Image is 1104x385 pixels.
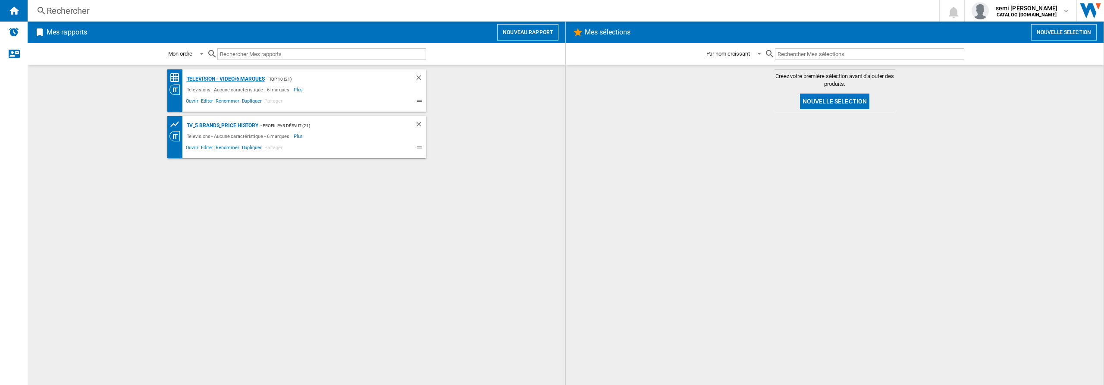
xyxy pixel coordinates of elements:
[214,144,240,154] span: Renommer
[169,72,185,83] div: Matrice des prix
[258,120,397,131] div: - Profil par défaut (21)
[775,48,964,60] input: Rechercher Mes sélections
[294,131,304,141] span: Plus
[241,144,263,154] span: Dupliquer
[47,5,917,17] div: Rechercher
[972,2,989,19] img: profile.jpg
[9,27,19,37] img: alerts-logo.svg
[800,94,870,109] button: Nouvelle selection
[168,50,192,57] div: Mon ordre
[200,97,214,107] span: Editer
[217,48,426,60] input: Rechercher Mes rapports
[775,72,895,88] span: Créez votre première sélection avant d'ajouter des produits.
[263,97,284,107] span: Partager
[265,74,398,85] div: - Top 10 (21)
[241,97,263,107] span: Dupliquer
[169,119,185,130] div: Tableau des prix des produits
[1031,24,1097,41] button: Nouvelle selection
[583,24,632,41] h2: Mes sélections
[294,85,304,95] span: Plus
[185,85,294,95] div: Televisions - Aucune caractéristique - 6 marques
[497,24,558,41] button: Nouveau rapport
[214,97,240,107] span: Renommer
[169,85,185,95] div: Vision Catégorie
[185,120,259,131] div: TV_5 Brands_Price History
[415,74,426,85] div: Supprimer
[185,144,200,154] span: Ouvrir
[185,74,265,85] div: Television - video/6 marques
[45,24,89,41] h2: Mes rapports
[415,120,426,131] div: Supprimer
[706,50,750,57] div: Par nom croissant
[996,4,1058,13] span: semi [PERSON_NAME]
[997,12,1057,18] b: CATALOG [DOMAIN_NAME]
[263,144,284,154] span: Partager
[185,97,200,107] span: Ouvrir
[185,131,294,141] div: Televisions - Aucune caractéristique - 6 marques
[169,131,185,141] div: Vision Catégorie
[200,144,214,154] span: Editer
